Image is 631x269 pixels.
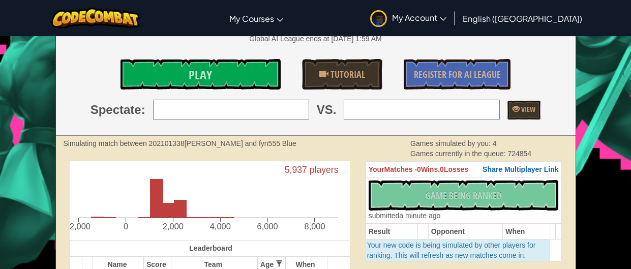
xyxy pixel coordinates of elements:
[304,222,325,231] text: 8,000
[410,139,493,147] span: Games simulated by you:
[141,101,145,118] span: :
[404,59,510,89] a: Register for AI League
[317,101,337,118] span: VS.
[367,241,536,259] span: Your new code is being simulated by other players for ranking. This will refresh as new matches c...
[503,224,550,240] th: When
[365,2,452,34] a: My Account
[366,162,561,177] th: 0 0
[189,244,232,252] span: Leaderboard
[392,12,446,23] span: My Account
[369,211,441,221] div: a minute ago
[384,165,417,173] span: Matches -
[257,222,278,231] text: 6,000
[370,10,387,27] img: avatar
[67,222,91,231] text: -2,000
[421,165,440,173] span: Wins,
[463,13,582,24] span: English ([GEOGRAPHIC_DATA])
[414,68,501,81] span: Register for AI League
[493,139,497,147] span: 4
[284,165,338,175] text: 5,937 players
[189,67,212,83] span: Play
[410,150,507,158] span: Games currently in the queue:
[91,101,141,118] span: Spectate
[224,5,288,32] a: My Courses
[366,224,417,240] th: Result
[328,68,365,81] span: Tutorial
[229,13,274,24] span: My Courses
[507,150,531,158] span: 724854
[302,59,382,89] a: Tutorial
[123,222,128,231] text: 0
[428,224,502,240] th: Opponent
[369,212,400,220] span: submitted
[51,8,140,28] img: CodeCombat logo
[209,222,230,231] text: 4,000
[444,165,468,173] span: Losses
[520,104,535,114] span: View
[369,165,384,173] span: Your
[64,139,296,147] strong: Simulating match between 202101338[PERSON_NAME] and fyn555 Blue
[249,34,381,44] div: Global AI League ends at [DATE] 1:59 AM
[162,222,183,231] text: 2,000
[483,165,558,173] span: Share Multiplayer Link
[458,5,587,32] a: English ([GEOGRAPHIC_DATA])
